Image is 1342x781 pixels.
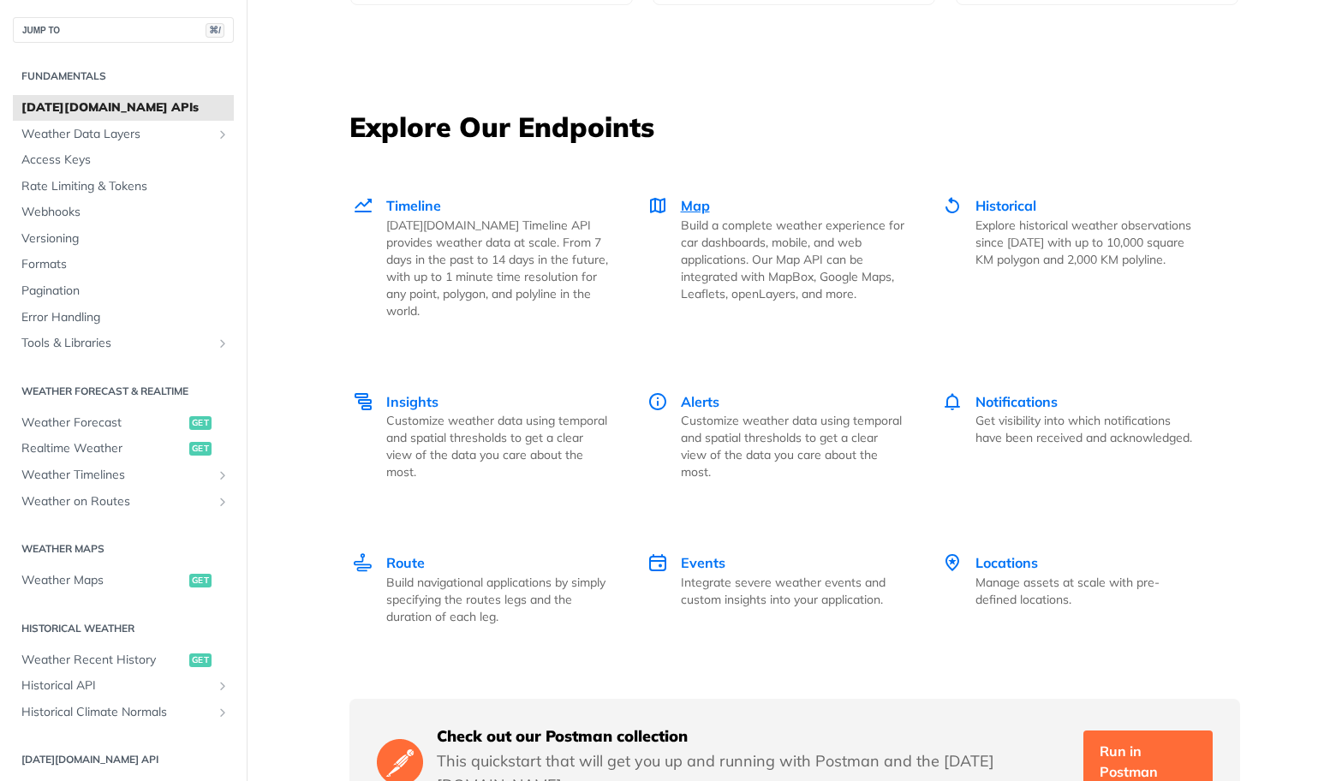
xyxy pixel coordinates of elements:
span: Error Handling [21,309,230,326]
p: Build a complete weather experience for car dashboards, mobile, and web applications. Our Map API... [681,217,904,302]
button: Show subpages for Weather on Routes [216,495,230,509]
span: [DATE][DOMAIN_NAME] APIs [21,99,230,116]
a: Webhooks [13,200,234,225]
img: Locations [942,552,963,573]
a: Notifications Notifications Get visibility into which notifications have been received and acknow... [923,355,1218,517]
p: Explore historical weather observations since [DATE] with up to 10,000 square KM polygon and 2,00... [975,217,1199,268]
img: Timeline [353,195,373,216]
h2: Historical Weather [13,621,234,636]
span: Alerts [681,393,719,410]
h2: Fundamentals [13,69,234,84]
span: ⌘/ [206,23,224,38]
a: Weather TimelinesShow subpages for Weather Timelines [13,462,234,488]
a: Historical APIShow subpages for Historical API [13,673,234,699]
button: Show subpages for Tools & Libraries [216,337,230,350]
span: Formats [21,256,230,273]
span: Timeline [386,197,441,214]
p: Build navigational applications by simply specifying the routes legs and the duration of each leg. [386,574,610,625]
img: Historical [942,195,963,216]
span: Rate Limiting & Tokens [21,178,230,195]
a: Error Handling [13,305,234,331]
img: Map [647,195,668,216]
a: Formats [13,252,234,277]
h2: Weather Maps [13,541,234,557]
a: Alerts Alerts Customize weather data using temporal and spatial thresholds to get a clear view of... [629,355,923,517]
a: Insights Insights Customize weather data using temporal and spatial thresholds to get a clear vie... [351,355,629,517]
a: Weather Mapsget [13,568,234,593]
span: Events [681,554,725,571]
p: Customize weather data using temporal and spatial thresholds to get a clear view of the data you ... [681,412,904,480]
h3: Explore Our Endpoints [349,108,1240,146]
a: Weather Recent Historyget [13,647,234,673]
span: Locations [975,554,1038,571]
span: Weather Forecast [21,414,185,432]
h5: Check out our Postman collection [437,726,1071,747]
img: Notifications [942,391,963,412]
span: Access Keys [21,152,230,169]
button: Show subpages for Historical API [216,679,230,693]
span: get [189,653,212,667]
span: Historical Climate Normals [21,704,212,721]
a: Locations Locations Manage assets at scale with pre-defined locations. [923,516,1218,661]
span: Notifications [975,393,1058,410]
span: Weather on Routes [21,493,212,510]
a: Weather Data LayersShow subpages for Weather Data Layers [13,122,234,147]
a: Map Map Build a complete weather experience for car dashboards, mobile, and web applications. Our... [629,159,923,355]
p: Integrate severe weather events and custom insights into your application. [681,574,904,608]
span: Realtime Weather [21,440,185,457]
p: Get visibility into which notifications have been received and acknowledged. [975,412,1199,446]
p: [DATE][DOMAIN_NAME] Timeline API provides weather data at scale. From 7 days in the past to 14 da... [386,217,610,319]
img: Events [647,552,668,573]
span: Weather Data Layers [21,126,212,143]
span: get [189,574,212,587]
span: Route [386,554,425,571]
p: Customize weather data using temporal and spatial thresholds to get a clear view of the data you ... [386,412,610,480]
span: Weather Maps [21,572,185,589]
span: Tools & Libraries [21,335,212,352]
a: Realtime Weatherget [13,436,234,462]
img: Route [353,552,373,573]
a: Rate Limiting & Tokens [13,174,234,200]
a: Historical Climate NormalsShow subpages for Historical Climate Normals [13,700,234,725]
span: Webhooks [21,204,230,221]
a: Timeline Timeline [DATE][DOMAIN_NAME] Timeline API provides weather data at scale. From 7 days in... [351,159,629,355]
span: get [189,416,212,430]
a: Weather on RoutesShow subpages for Weather on Routes [13,489,234,515]
a: Route Route Build navigational applications by simply specifying the routes legs and the duration... [351,516,629,661]
h2: Weather Forecast & realtime [13,384,234,399]
span: Pagination [21,283,230,300]
span: get [189,442,212,456]
a: Versioning [13,226,234,252]
span: Map [681,197,710,214]
p: Manage assets at scale with pre-defined locations. [975,574,1199,608]
a: Access Keys [13,147,234,173]
span: Historical [975,197,1036,214]
img: Insights [353,391,373,412]
a: Events Events Integrate severe weather events and custom insights into your application. [629,516,923,661]
button: Show subpages for Historical Climate Normals [216,706,230,719]
span: Weather Timelines [21,467,212,484]
img: Alerts [647,391,668,412]
a: Weather Forecastget [13,410,234,436]
button: Show subpages for Weather Timelines [216,468,230,482]
button: Show subpages for Weather Data Layers [216,128,230,141]
a: Tools & LibrariesShow subpages for Tools & Libraries [13,331,234,356]
span: Insights [386,393,438,410]
a: Pagination [13,278,234,304]
button: JUMP TO⌘/ [13,17,234,43]
a: [DATE][DOMAIN_NAME] APIs [13,95,234,121]
span: Historical API [21,677,212,695]
span: Versioning [21,230,230,247]
span: Weather Recent History [21,652,185,669]
a: Historical Historical Explore historical weather observations since [DATE] with up to 10,000 squa... [923,159,1218,355]
h2: [DATE][DOMAIN_NAME] API [13,752,234,767]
